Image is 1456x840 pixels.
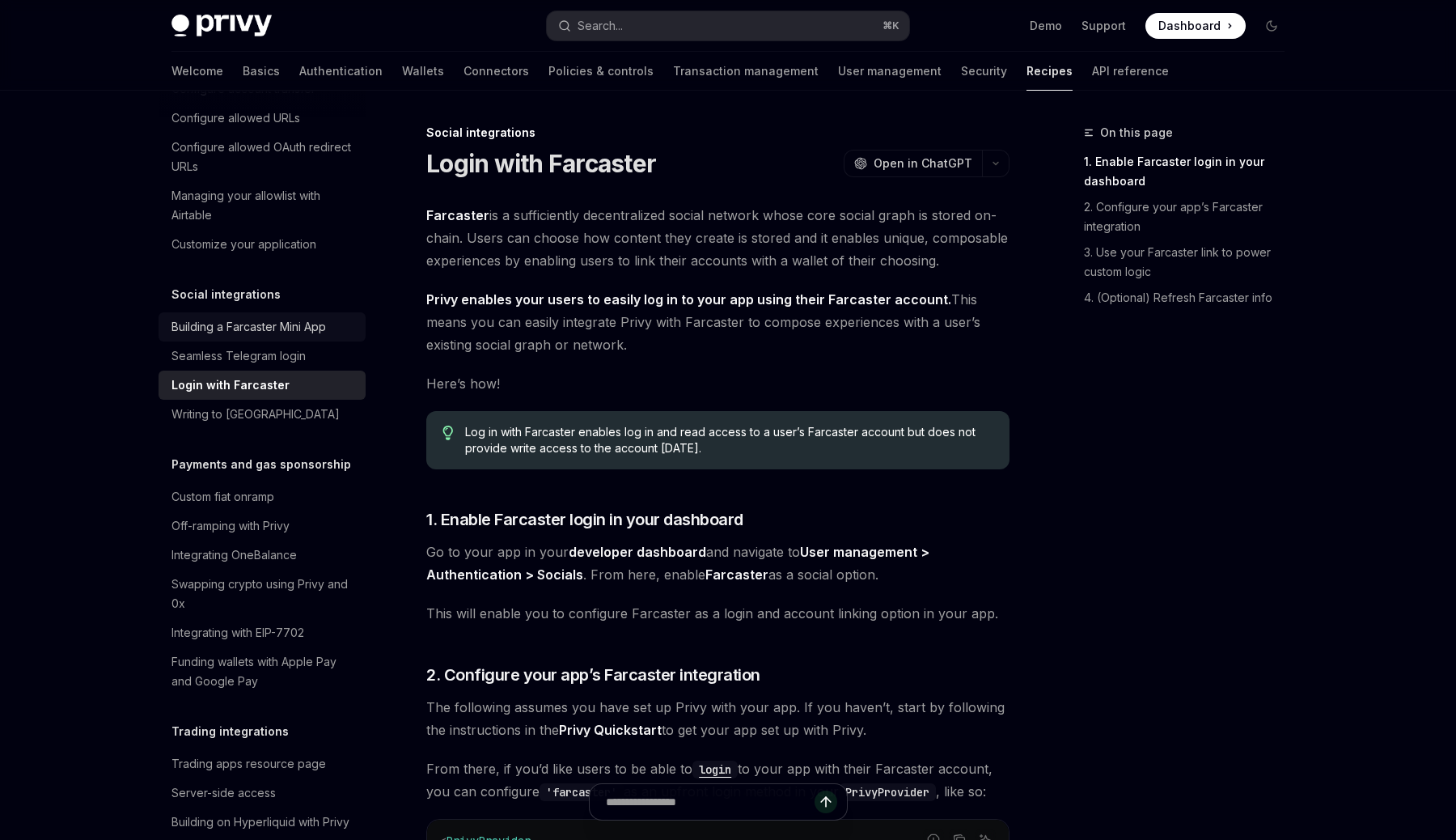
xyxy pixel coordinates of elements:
input: Ask a question... [606,784,815,820]
div: Configure allowed URLs [171,108,300,128]
a: Policies & controls [548,52,654,91]
a: Login with Farcaster [159,371,366,400]
a: Transaction management [673,52,819,91]
a: Security [961,52,1007,91]
a: Server-side access [159,778,366,808]
a: Integrating with EIP-7702 [159,618,366,647]
strong: Privy enables your users to easily log in to your app using their Farcaster account. [426,291,951,308]
a: Building a Farcaster Mini App [159,312,366,342]
code: login [692,761,738,778]
a: Dashboard [1145,13,1246,39]
div: Integrating OneBalance [171,545,297,565]
span: This means you can easily integrate Privy with Farcaster to compose experiences with a user’s exi... [426,288,1009,356]
span: Log in with Farcaster enables log in and read access to a user’s Farcaster account but does not p... [465,424,993,456]
a: Trading apps resource page [159,749,366,778]
a: 3. Use your Farcaster link to power custom logic [1084,240,1297,285]
h5: Trading integrations [171,722,289,741]
a: Funding wallets with Apple Pay and Google Pay [159,647,366,696]
a: Wallets [402,52,444,91]
a: Writing to [GEOGRAPHIC_DATA] [159,400,366,429]
a: Managing your allowlist with Airtable [159,181,366,230]
span: 1. Enable Farcaster login in your dashboard [426,508,743,531]
div: Integrating with EIP-7702 [171,623,304,643]
span: This will enable you to configure Farcaster as a login and account linking option in your app. [426,602,1009,625]
div: Writing to [GEOGRAPHIC_DATA] [171,405,340,424]
a: API reference [1092,52,1169,91]
button: Send message [815,791,837,813]
div: Custom fiat onramp [171,487,274,507]
a: Off-ramping with Privy [159,511,366,541]
span: On this page [1100,123,1173,142]
strong: Farcaster [426,207,489,223]
a: 2. Configure your app’s Farcaster integration [1084,194,1297,240]
a: Recipes [1026,52,1073,91]
h5: Payments and gas sponsorship [171,455,351,474]
a: 4. (Optional) Refresh Farcaster info [1084,285,1297,311]
a: login [692,761,738,777]
svg: Tip [442,426,454,440]
span: Dashboard [1158,18,1221,34]
h5: Social integrations [171,285,281,304]
a: Integrating OneBalance [159,541,366,570]
button: Open in ChatGPT [844,150,982,177]
a: Farcaster [426,207,489,224]
a: Swapping crypto using Privy and 0x [159,570,366,618]
span: 2. Configure your app’s Farcaster integration [426,664,760,686]
a: User management [838,52,942,91]
span: is a sufficiently decentralized social network whose core social graph is stored on-chain. Users ... [426,204,1009,272]
div: Off-ramping with Privy [171,516,290,536]
a: Welcome [171,52,223,91]
div: Social integrations [426,125,1009,141]
a: Demo [1030,18,1062,34]
div: Building a Farcaster Mini App [171,317,326,337]
div: Seamless Telegram login [171,346,306,366]
h1: Login with Farcaster [426,149,656,178]
div: Search... [578,16,623,36]
a: Seamless Telegram login [159,342,366,371]
div: Customize your application [171,235,316,254]
button: Open search [547,11,909,40]
div: Managing your allowlist with Airtable [171,186,356,225]
a: Privy Quickstart [559,722,662,739]
div: Trading apps resource page [171,754,326,774]
a: Custom fiat onramp [159,482,366,511]
div: Server-side access [171,783,276,803]
a: Customize your application [159,230,366,259]
a: Authentication [299,52,383,91]
a: Building on Hyperliquid with Privy [159,808,366,837]
div: Building on Hyperliquid with Privy [171,812,349,832]
span: From there, if you’d like users to be able to to your app with their Farcaster account, you can c... [426,757,1009,803]
button: Toggle dark mode [1259,13,1285,39]
a: Basics [243,52,280,91]
span: The following assumes you have set up Privy with your app. If you haven’t, start by following the... [426,696,1009,741]
span: Go to your app in your and navigate to . From here, enable as a social option. [426,541,1009,586]
span: Open in ChatGPT [874,155,972,172]
a: Connectors [463,52,529,91]
strong: Privy Quickstart [559,722,662,738]
a: 1. Enable Farcaster login in your dashboard [1084,149,1297,194]
a: Configure allowed URLs [159,104,366,133]
div: Configure allowed OAuth redirect URLs [171,138,356,176]
img: dark logo [171,15,272,37]
a: developer dashboard [569,544,706,561]
div: Login with Farcaster [171,375,290,395]
span: ⌘ K [882,19,899,32]
div: Funding wallets with Apple Pay and Google Pay [171,652,356,691]
div: Swapping crypto using Privy and 0x [171,575,356,613]
strong: Farcaster [705,566,768,583]
a: Configure allowed OAuth redirect URLs [159,133,366,181]
a: Support [1081,18,1126,34]
span: Here’s how! [426,372,1009,395]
